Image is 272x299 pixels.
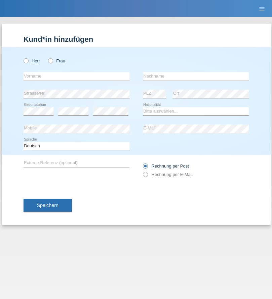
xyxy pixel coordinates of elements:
[48,58,52,63] input: Frau
[24,58,40,63] label: Herr
[24,35,249,43] h1: Kund*in hinzufügen
[24,199,72,212] button: Speichern
[143,172,193,177] label: Rechnung per E-Mail
[255,6,269,10] a: menu
[37,203,59,208] span: Speichern
[143,163,147,172] input: Rechnung per Post
[143,163,189,169] label: Rechnung per Post
[259,5,265,12] i: menu
[143,172,147,180] input: Rechnung per E-Mail
[48,58,65,63] label: Frau
[24,58,28,63] input: Herr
